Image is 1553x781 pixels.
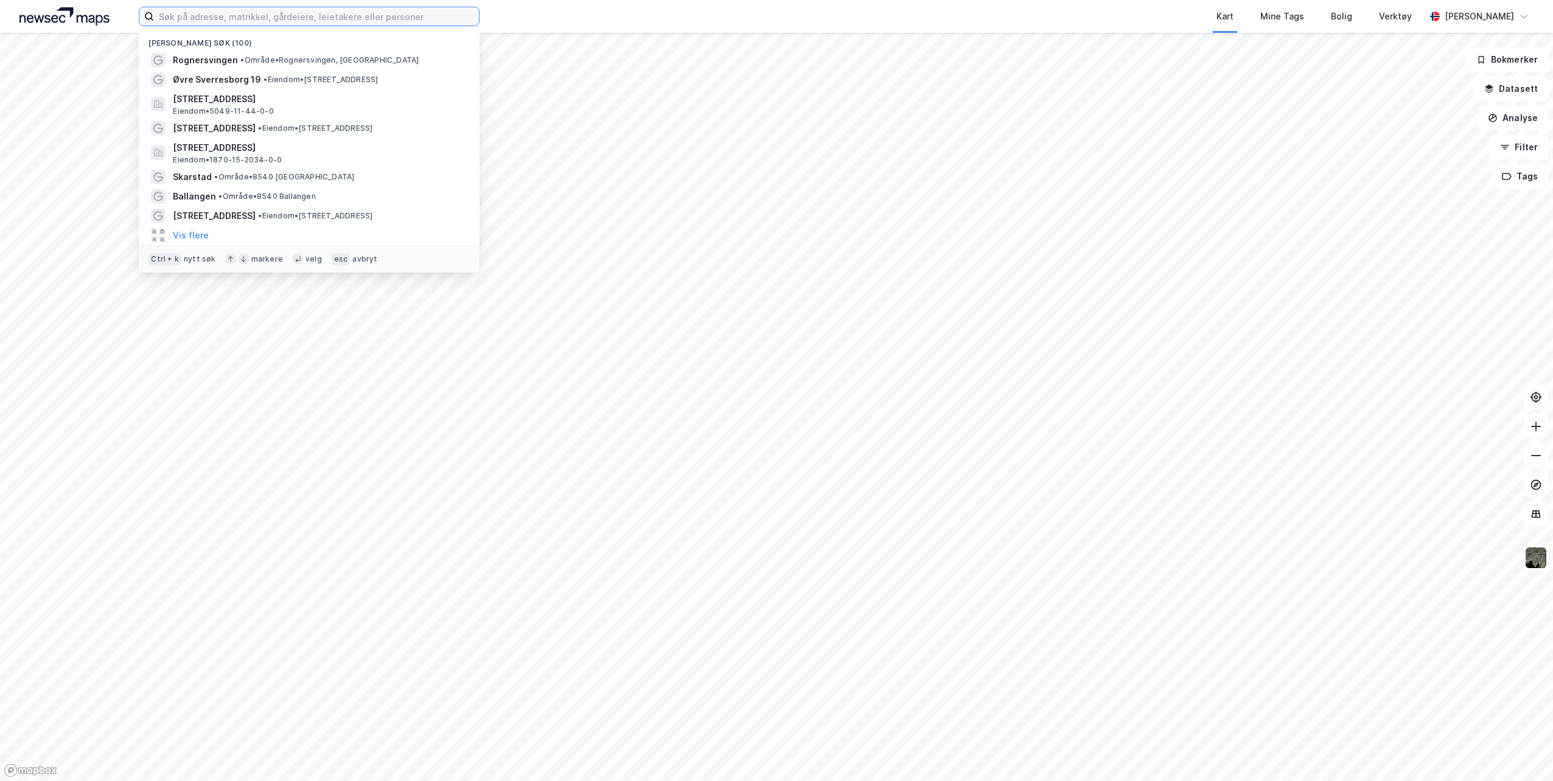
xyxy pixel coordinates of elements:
[1260,9,1304,24] div: Mine Tags
[173,189,216,204] span: Ballangen
[258,123,262,133] span: •
[214,172,218,181] span: •
[173,92,465,106] span: [STREET_ADDRESS]
[173,228,209,243] button: Vis flere
[258,123,372,133] span: Eiendom • [STREET_ADDRESS]
[139,29,480,50] div: [PERSON_NAME] søk (100)
[173,106,273,116] span: Eiendom • 5049-11-44-0-0
[173,53,238,68] span: Rognersvingen
[305,254,322,264] div: velg
[1466,47,1548,72] button: Bokmerker
[240,55,419,65] span: Område • Rognersvingen, [GEOGRAPHIC_DATA]
[258,211,372,221] span: Eiendom • [STREET_ADDRESS]
[1379,9,1412,24] div: Verktøy
[218,192,315,201] span: Område • 8540 Ballangen
[173,170,212,184] span: Skarstad
[214,172,354,182] span: Område • 8540 [GEOGRAPHIC_DATA]
[173,72,261,87] span: Øvre Sverresborg 19
[1524,546,1548,569] img: 9k=
[258,211,262,220] span: •
[218,192,222,201] span: •
[1492,723,1553,781] iframe: Chat Widget
[332,253,351,265] div: esc
[173,155,282,165] span: Eiendom • 1870-15-2034-0-0
[1331,9,1352,24] div: Bolig
[19,7,110,26] img: logo.a4113a55bc3d86da70a041830d287a7e.svg
[4,763,57,777] a: Mapbox homepage
[240,55,244,64] span: •
[173,121,256,136] span: [STREET_ADDRESS]
[1490,135,1548,159] button: Filter
[148,253,181,265] div: Ctrl + k
[173,209,256,223] span: [STREET_ADDRESS]
[263,75,267,84] span: •
[1216,9,1234,24] div: Kart
[173,141,465,155] span: [STREET_ADDRESS]
[263,75,378,85] span: Eiendom • [STREET_ADDRESS]
[184,254,216,264] div: nytt søk
[1474,77,1548,101] button: Datasett
[154,7,479,26] input: Søk på adresse, matrikkel, gårdeiere, leietakere eller personer
[1492,164,1548,189] button: Tags
[352,254,377,264] div: avbryt
[251,254,283,264] div: markere
[1478,106,1548,130] button: Analyse
[1445,9,1514,24] div: [PERSON_NAME]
